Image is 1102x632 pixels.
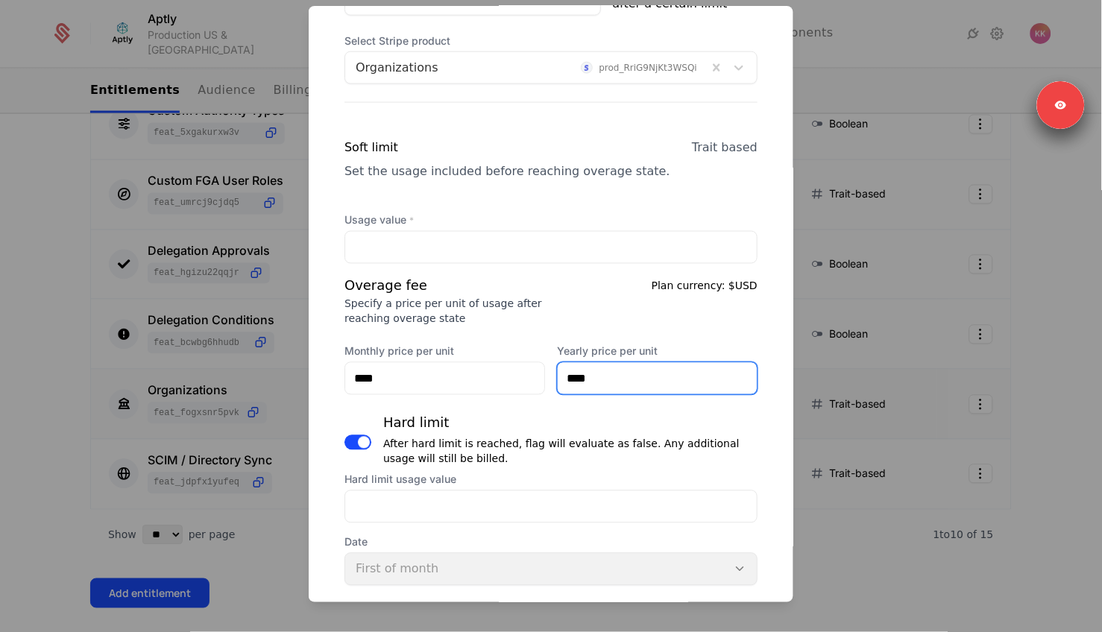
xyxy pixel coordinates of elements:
label: Usage value [344,213,758,228]
label: Monthly price per unit [344,344,545,359]
label: Yearly price per unit [557,344,758,359]
label: Hard limit usage value [344,473,758,487]
div: Trait based [692,139,758,195]
span: Select Stripe product [344,34,758,48]
span: $USD [728,280,758,292]
div: Overage fee [344,276,542,297]
div: Hard limit [383,413,758,434]
div: After hard limit is reached, flag will evaluate as false. Any additional usage will still be billed. [383,437,758,467]
div: Soft limit [344,139,670,157]
div: Specify a price per unit of usage after reaching overage state [344,297,542,326]
div: Set the usage included before reaching overage state. [344,162,670,180]
span: Date [344,535,758,550]
div: Plan currency: [652,276,758,326]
